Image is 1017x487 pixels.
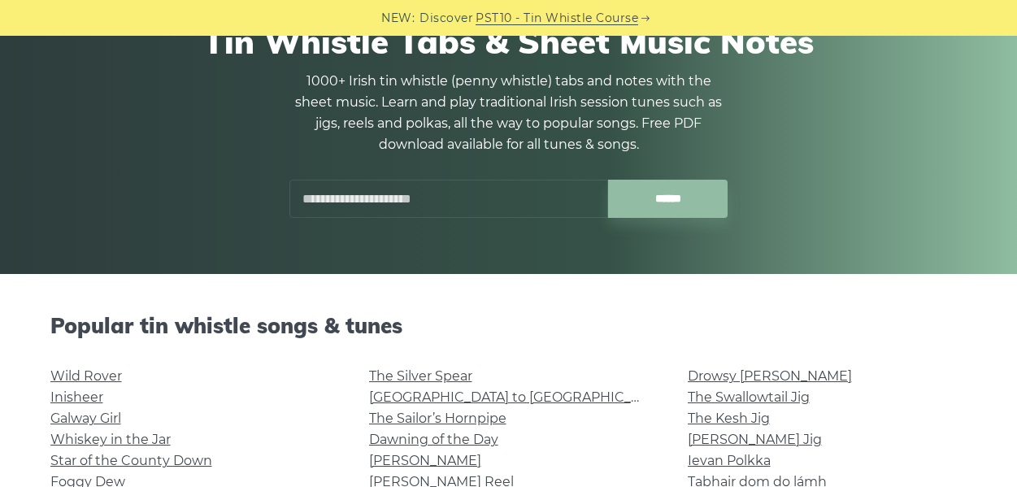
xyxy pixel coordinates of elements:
span: Discover [419,9,473,28]
a: The Silver Spear [369,368,472,384]
a: [GEOGRAPHIC_DATA] to [GEOGRAPHIC_DATA] [369,389,669,405]
h1: Tin Whistle Tabs & Sheet Music Notes [50,22,967,61]
a: The Kesh Jig [688,411,770,426]
a: PST10 - Tin Whistle Course [476,9,638,28]
a: [PERSON_NAME] Jig [688,432,822,447]
h2: Popular tin whistle songs & tunes [50,313,967,338]
p: 1000+ Irish tin whistle (penny whistle) tabs and notes with the sheet music. Learn and play tradi... [289,71,728,155]
a: Star of the County Down [50,453,212,468]
a: Wild Rover [50,368,122,384]
a: Dawning of the Day [369,432,498,447]
a: The Sailor’s Hornpipe [369,411,506,426]
span: NEW: [381,9,415,28]
a: The Swallowtail Jig [688,389,810,405]
a: Drowsy [PERSON_NAME] [688,368,852,384]
a: [PERSON_NAME] [369,453,481,468]
a: Galway Girl [50,411,121,426]
a: Ievan Polkka [688,453,771,468]
a: Whiskey in the Jar [50,432,171,447]
a: Inisheer [50,389,103,405]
